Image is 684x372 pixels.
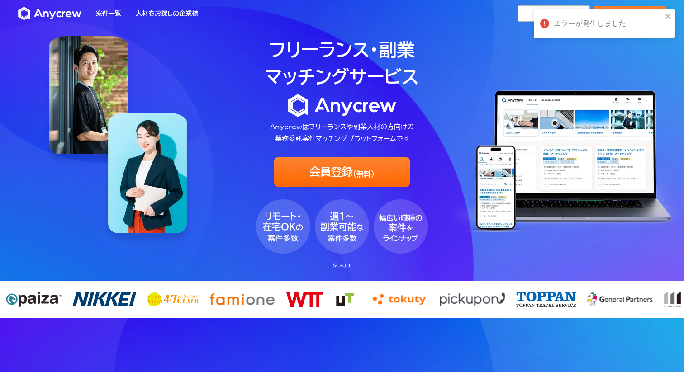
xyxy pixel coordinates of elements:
[579,292,644,307] img: m-out inc.
[361,292,420,307] img: tokuty
[331,263,353,268] p: SCROLL
[508,292,568,307] img: toppan
[431,292,497,307] img: pickupon
[518,5,590,22] a: ログイン
[665,13,671,21] button: close
[374,199,428,254] img: fv_bubble3
[256,36,428,90] h1: フリーランス・副業 マッチングサービス
[325,292,350,307] img: ut
[655,292,673,307] img: ロジクラ
[139,292,190,306] img: 47club
[309,165,353,179] span: 会員登録
[256,121,428,145] p: Anycrewはフリーランスや副業人材の方向けの 業務委託案件マッチングプラットフォームです
[274,157,410,187] a: 会員登録(無料)
[64,292,128,306] img: nikkei
[315,199,369,254] img: fv_bubble2
[594,6,666,21] a: 会員登録
[201,292,266,307] img: famione
[288,94,396,118] img: logo
[136,10,198,17] a: 人材をお探しの企業様
[96,10,121,17] a: 案件一覧
[18,7,81,20] img: Anycrew
[554,20,662,27] div: エラーが発生しました
[277,292,314,307] img: wtt
[256,199,310,254] img: fv_bubble1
